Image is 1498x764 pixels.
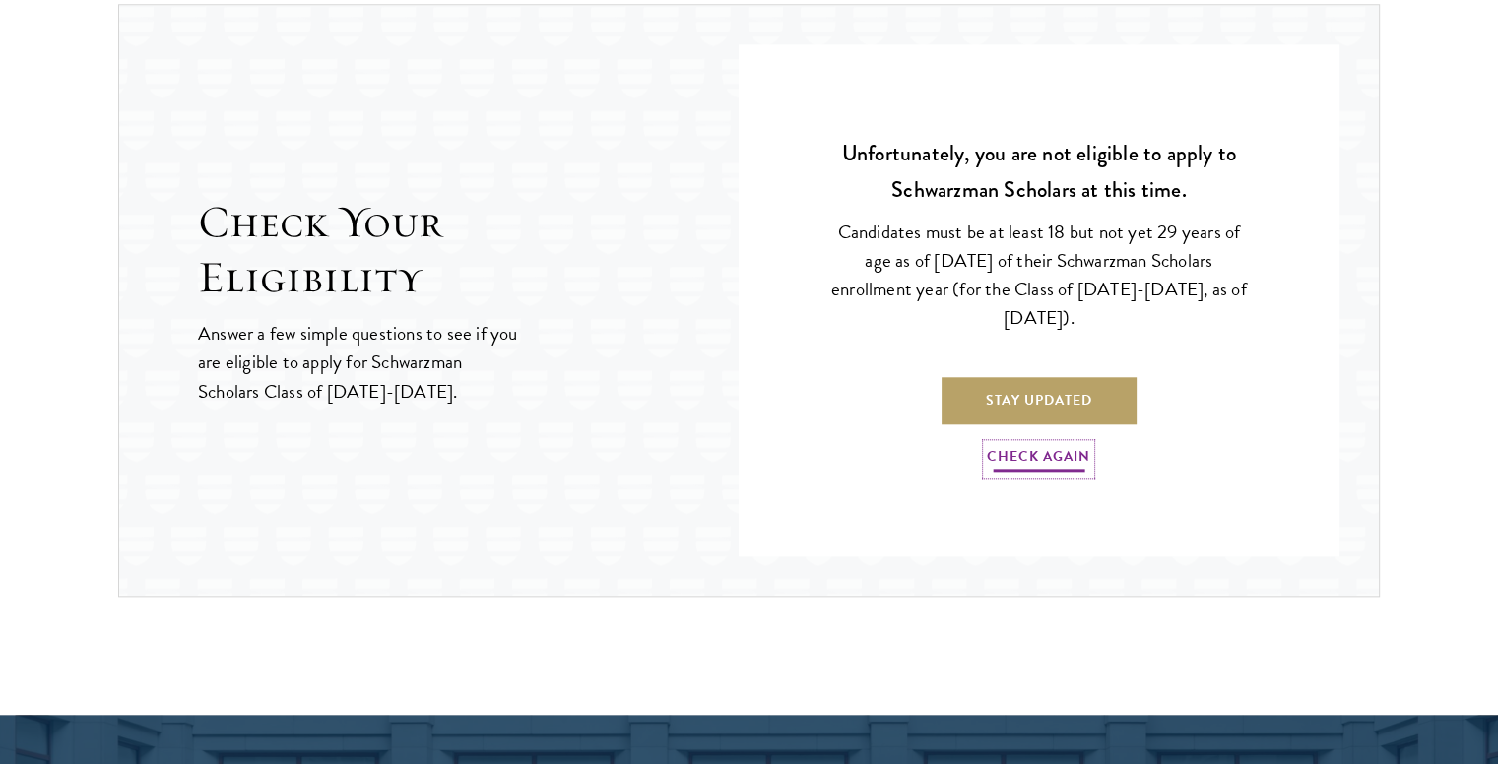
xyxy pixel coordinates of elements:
h2: Check Your Eligibility [198,195,739,305]
a: Check Again [987,444,1090,475]
a: Stay Updated [942,376,1137,423]
strong: Unfortunately, you are not eligible to apply to Schwarzman Scholars at this time. [842,137,1236,206]
p: Answer a few simple questions to see if you are eligible to apply for Schwarzman Scholars Class o... [198,319,520,405]
p: Candidates must be at least 18 but not yet 29 years of age as of [DATE] of their Schwarzman Schol... [827,218,1251,332]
